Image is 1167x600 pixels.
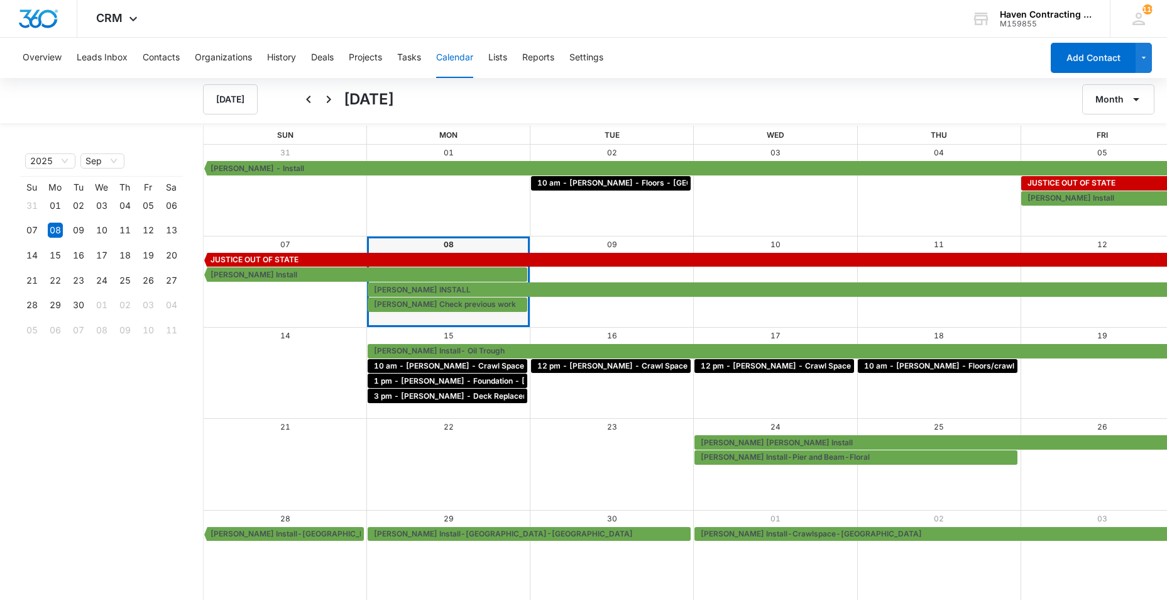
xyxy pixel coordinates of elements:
span: [PERSON_NAME] - Install [211,163,304,174]
div: 11 [164,323,179,338]
div: 10 [141,323,156,338]
div: 07 [25,223,40,238]
th: Fr [136,182,160,193]
th: Mo [43,182,67,193]
button: Next [319,89,339,109]
td: 2025-09-24 [90,268,113,293]
span: 119 [1142,4,1153,14]
div: 09 [118,323,133,338]
a: 17 [770,331,781,340]
td: 2025-10-06 [43,318,67,343]
div: 03 [94,198,109,213]
a: 02 [607,148,617,157]
div: 24 [94,273,109,288]
td: 2025-09-11 [113,218,136,243]
button: History [267,38,296,78]
div: 06 [164,198,179,213]
span: 1 pm - [PERSON_NAME] - Foundation - [GEOGRAPHIC_DATA] [374,375,603,387]
td: 2025-09-19 [136,243,160,268]
span: 12 pm - [PERSON_NAME] - Crawl Space - [GEOGRAPHIC_DATA], [GEOGRAPHIC_DATA] [537,360,862,372]
a: 21 [280,422,290,431]
td: 2025-09-20 [160,243,183,268]
span: Wed [767,130,784,140]
td: 2025-09-02 [67,193,90,218]
th: Tu [67,182,90,193]
div: 12 pm - Jeff Pardeck - Crawl Space - Springfield, MO [534,360,688,372]
span: 12 pm - [PERSON_NAME] - Crawl Space - [GEOGRAPHIC_DATA], [GEOGRAPHIC_DATA] [701,360,1026,372]
span: JUSTICE OUT OF STATE [211,254,299,265]
td: 2025-09-27 [160,268,183,293]
button: Organizations [195,38,252,78]
div: 28 [25,297,40,313]
a: 07 [280,240,290,249]
th: Th [113,182,136,193]
td: 2025-09-15 [43,243,67,268]
td: 2025-09-18 [113,243,136,268]
span: 10 am - [PERSON_NAME] - Floors - [GEOGRAPHIC_DATA] [537,177,754,189]
a: 11 [934,240,944,249]
span: 3 pm - [PERSON_NAME] - Deck Replacement - [GEOGRAPHIC_DATA] [374,391,631,402]
div: Cindy Sheperd Check previous work [371,299,524,310]
span: Mon [439,130,457,140]
td: 2025-10-03 [136,293,160,318]
div: 05 [25,323,40,338]
td: 2025-10-04 [160,293,183,318]
div: 01 [94,297,109,313]
div: 02 [118,297,133,313]
button: Back [299,89,319,109]
span: [PERSON_NAME] Install-Crawlspace-[GEOGRAPHIC_DATA] [701,528,922,540]
button: Settings [569,38,603,78]
span: [PERSON_NAME] Install [211,269,297,281]
td: 2025-09-25 [113,268,136,293]
a: 08 [444,240,454,249]
a: 29 [444,514,454,523]
a: 02 [934,514,944,523]
div: 10 am - Steve Wiley - Crawl Space - Horseshoe Bend [371,360,524,372]
th: Sa [160,182,183,193]
div: 11 [118,223,133,238]
div: Bev Ochs Install-Springfield-Shims [207,528,361,540]
button: Reports [522,38,554,78]
div: 12 pm - Keith Price - Crawl Space - Myrtle, MO [698,360,851,372]
span: Sep [85,154,119,168]
td: 2025-09-26 [136,268,160,293]
a: 25 [934,422,944,431]
div: 20 [164,248,179,263]
th: We [90,182,113,193]
td: 2025-09-09 [67,218,90,243]
td: 2025-09-22 [43,268,67,293]
span: [PERSON_NAME] INSTALL [374,284,471,296]
a: 14 [280,331,290,340]
td: 2025-09-14 [20,243,43,268]
button: Projects [349,38,382,78]
div: Jacob Landers Install [207,269,524,281]
span: [PERSON_NAME] Install-[GEOGRAPHIC_DATA]-[GEOGRAPHIC_DATA] [374,528,633,540]
a: 22 [444,422,454,431]
td: 2025-09-12 [136,218,160,243]
a: 24 [770,422,781,431]
td: 2025-10-09 [113,318,136,343]
div: 15 [48,248,63,263]
div: 08 [48,223,63,238]
div: 10 [94,223,109,238]
span: Thu [931,130,947,140]
span: [PERSON_NAME] Check previous work [374,299,516,310]
button: Deals [311,38,334,78]
a: 30 [607,514,617,523]
button: Leads Inbox [77,38,128,78]
div: 10 am - Micah Woods - Floors - Batesville [534,177,688,189]
th: Su [20,182,43,193]
td: 2025-09-30 [67,293,90,318]
a: 28 [280,514,290,523]
td: 2025-10-01 [90,293,113,318]
button: Month [1082,84,1154,114]
div: 27 [164,273,179,288]
div: 04 [118,198,133,213]
button: Overview [23,38,62,78]
td: 2025-10-10 [136,318,160,343]
button: [DATE] [203,84,258,114]
span: [PERSON_NAME] Install-[GEOGRAPHIC_DATA]-Shims [211,528,411,540]
a: 12 [1097,240,1107,249]
button: Lists [488,38,507,78]
a: 19 [1097,331,1107,340]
